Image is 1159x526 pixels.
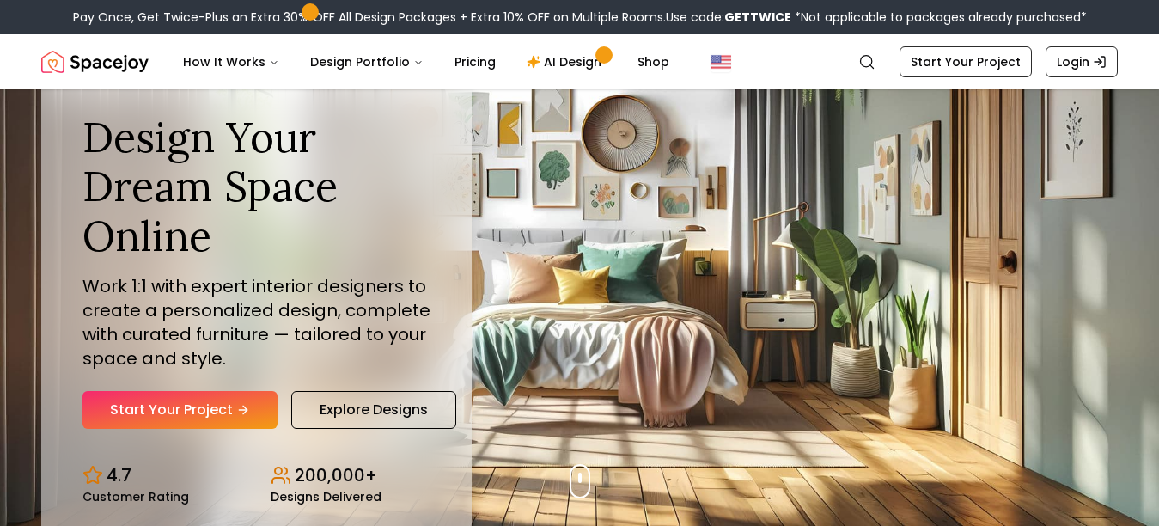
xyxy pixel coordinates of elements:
a: Login [1046,46,1118,77]
a: Pricing [441,45,509,79]
a: Start Your Project [900,46,1032,77]
div: Design stats [82,450,430,503]
nav: Main [169,45,683,79]
a: Explore Designs [291,391,456,429]
img: United States [711,52,731,72]
a: Shop [624,45,683,79]
button: Design Portfolio [296,45,437,79]
p: Work 1:1 with expert interior designers to create a personalized design, complete with curated fu... [82,274,430,370]
a: Start Your Project [82,391,278,429]
div: Pay Once, Get Twice-Plus an Extra 30% OFF All Design Packages + Extra 10% OFF on Multiple Rooms. [73,9,1087,26]
small: Designs Delivered [271,491,381,503]
a: AI Design [513,45,620,79]
span: *Not applicable to packages already purchased* [791,9,1087,26]
b: GETTWICE [724,9,791,26]
p: 200,000+ [295,463,377,487]
a: Spacejoy [41,45,149,79]
button: How It Works [169,45,293,79]
nav: Global [41,34,1118,89]
p: 4.7 [107,463,131,487]
small: Customer Rating [82,491,189,503]
span: Use code: [666,9,791,26]
h1: Design Your Dream Space Online [82,113,430,261]
img: Spacejoy Logo [41,45,149,79]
